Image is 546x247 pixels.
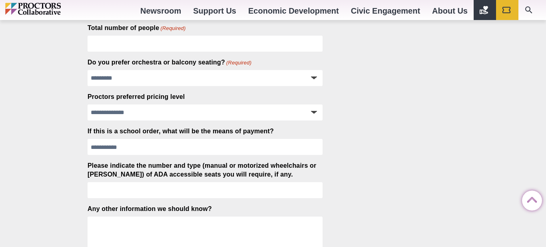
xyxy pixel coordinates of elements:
[88,58,251,67] label: Do you prefer orchestra or balcony seating?
[522,191,538,207] a: Back to Top
[88,24,186,32] label: Total number of people
[88,92,185,101] label: Proctors preferred pricing level
[225,59,251,66] span: (Required)
[88,127,274,136] label: If this is a school order, what will be the means of payment?
[5,3,95,15] img: Proctors logo
[88,205,212,213] label: Any other information we should know?
[88,161,323,179] label: Please indicate the number and type (manual or motorized wheelchairs or [PERSON_NAME]) of ADA acc...
[160,25,186,32] span: (Required)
